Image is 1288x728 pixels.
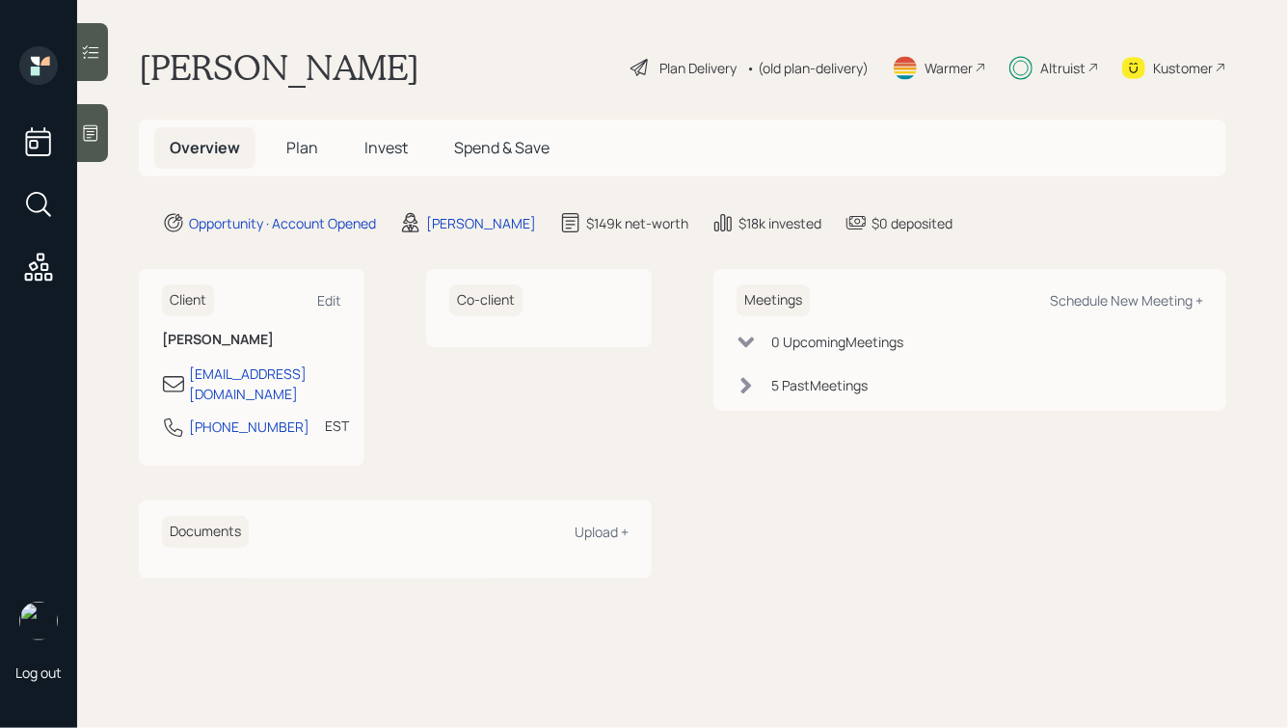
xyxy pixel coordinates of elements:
[19,602,58,640] img: hunter_neumayer.jpg
[286,137,318,158] span: Plan
[746,58,869,78] div: • (old plan-delivery)
[771,332,903,352] div: 0 Upcoming Meeting s
[771,375,868,395] div: 5 Past Meeting s
[1040,58,1086,78] div: Altruist
[189,213,376,233] div: Opportunity · Account Opened
[872,213,953,233] div: $0 deposited
[925,58,973,78] div: Warmer
[162,516,249,548] h6: Documents
[162,284,214,316] h6: Client
[317,291,341,310] div: Edit
[364,137,408,158] span: Invest
[449,284,523,316] h6: Co-client
[575,523,629,541] div: Upload +
[325,416,349,436] div: EST
[426,213,536,233] div: [PERSON_NAME]
[1050,291,1203,310] div: Schedule New Meeting +
[139,46,419,89] h1: [PERSON_NAME]
[189,364,341,404] div: [EMAIL_ADDRESS][DOMAIN_NAME]
[737,284,810,316] h6: Meetings
[15,663,62,682] div: Log out
[162,332,341,348] h6: [PERSON_NAME]
[659,58,737,78] div: Plan Delivery
[189,417,309,437] div: [PHONE_NUMBER]
[738,213,821,233] div: $18k invested
[170,137,240,158] span: Overview
[1153,58,1213,78] div: Kustomer
[586,213,688,233] div: $149k net-worth
[454,137,550,158] span: Spend & Save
